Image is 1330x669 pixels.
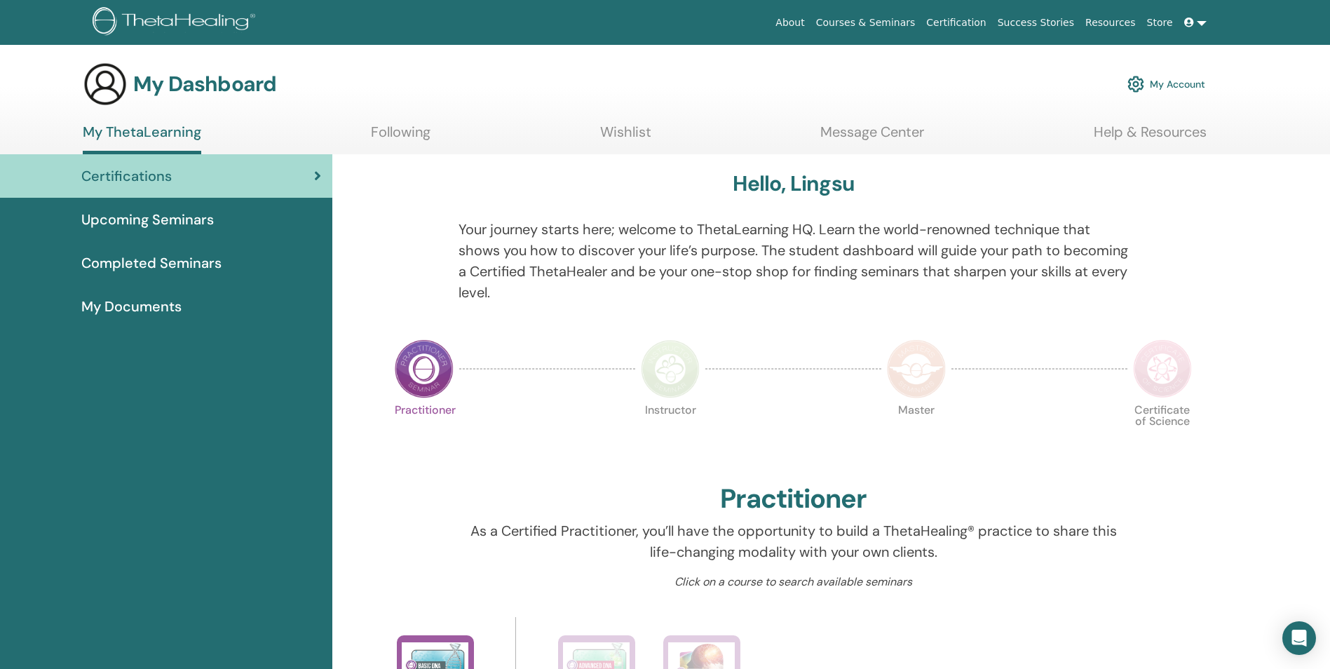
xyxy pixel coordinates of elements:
img: Instructor [641,339,700,398]
a: Success Stories [992,10,1080,36]
p: Certificate of Science [1133,405,1192,464]
span: Certifications [81,165,172,187]
span: My Documents [81,296,182,317]
img: generic-user-icon.jpg [83,62,128,107]
p: Practitioner [395,405,454,464]
p: Your journey starts here; welcome to ThetaLearning HQ. Learn the world-renowned technique that sh... [459,219,1128,303]
a: Help & Resources [1094,123,1207,151]
a: Courses & Seminars [810,10,921,36]
p: Instructor [641,405,700,464]
a: Following [371,123,430,151]
img: logo.png [93,7,260,39]
span: Completed Seminars [81,252,222,273]
p: As a Certified Practitioner, you’ll have the opportunity to build a ThetaHealing® practice to sha... [459,520,1128,562]
a: Store [1141,10,1179,36]
img: cog.svg [1127,72,1144,96]
h2: Practitioner [720,483,867,515]
a: Certification [921,10,991,36]
a: Wishlist [600,123,651,151]
span: Upcoming Seminars [81,209,214,230]
p: Master [887,405,946,464]
img: Certificate of Science [1133,339,1192,398]
a: My Account [1127,69,1205,100]
h3: Hello, Lingsu [733,171,854,196]
a: Message Center [820,123,924,151]
h3: My Dashboard [133,72,276,97]
a: My ThetaLearning [83,123,201,154]
img: Master [887,339,946,398]
p: Click on a course to search available seminars [459,574,1128,590]
a: About [770,10,810,36]
div: Open Intercom Messenger [1282,621,1316,655]
a: Resources [1080,10,1141,36]
img: Practitioner [395,339,454,398]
